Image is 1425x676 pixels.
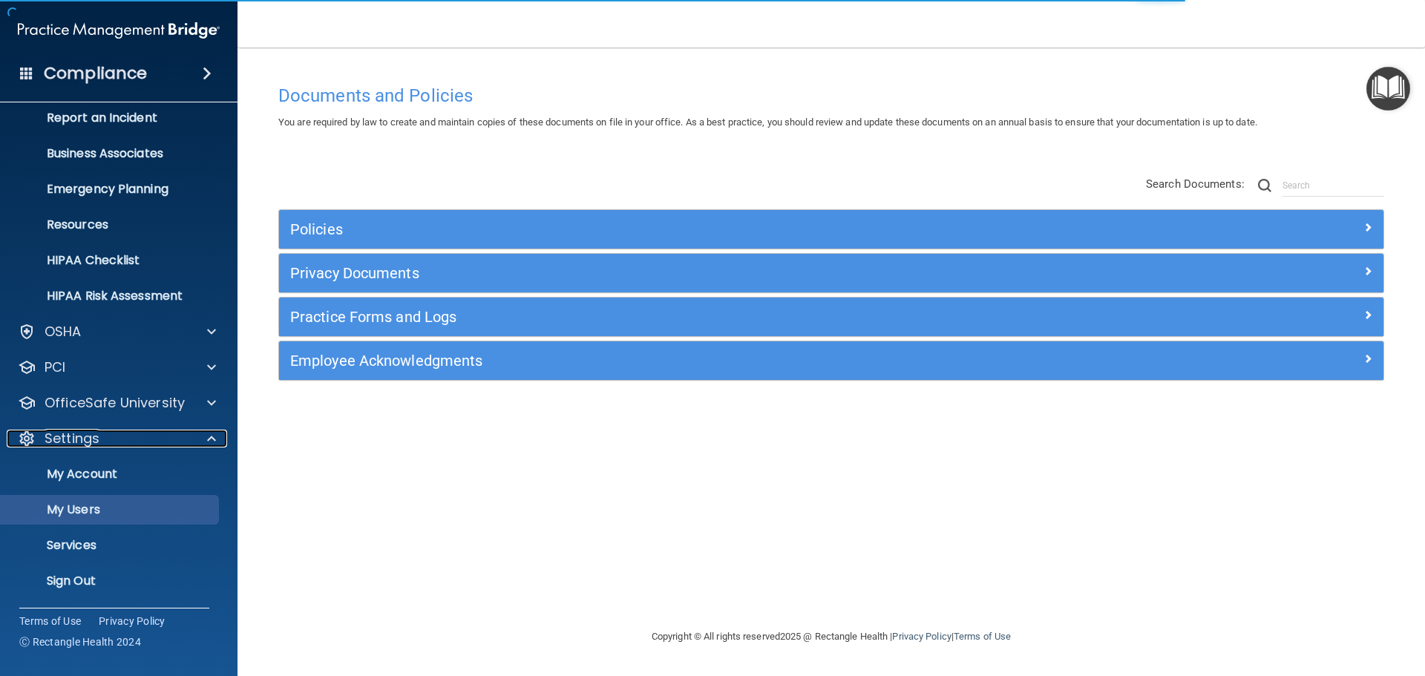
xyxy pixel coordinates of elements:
[278,86,1384,105] h4: Documents and Policies
[19,634,141,649] span: Ⓒ Rectangle Health 2024
[560,613,1102,660] div: Copyright © All rights reserved 2025 @ Rectangle Health | |
[1258,179,1271,192] img: ic-search.3b580494.png
[18,323,216,341] a: OSHA
[45,323,82,341] p: OSHA
[45,430,99,447] p: Settings
[10,253,212,268] p: HIPAA Checklist
[278,117,1257,128] span: You are required by law to create and maintain copies of these documents on file in your office. ...
[19,614,81,629] a: Terms of Use
[44,63,147,84] h4: Compliance
[45,394,185,412] p: OfficeSafe University
[99,614,166,629] a: Privacy Policy
[10,111,212,125] p: Report an Incident
[1168,571,1407,630] iframe: Drift Widget Chat Controller
[1366,67,1410,111] button: Open Resource Center
[18,16,220,45] img: PMB logo
[10,574,212,588] p: Sign Out
[290,305,1372,329] a: Practice Forms and Logs
[10,538,212,553] p: Services
[290,352,1096,369] h5: Employee Acknowledgments
[290,221,1096,237] h5: Policies
[10,289,212,303] p: HIPAA Risk Assessment
[10,217,212,232] p: Resources
[10,146,212,161] p: Business Associates
[1282,174,1384,197] input: Search
[892,631,951,642] a: Privacy Policy
[10,502,212,517] p: My Users
[10,182,212,197] p: Emergency Planning
[10,467,212,482] p: My Account
[290,261,1372,285] a: Privacy Documents
[45,358,65,376] p: PCI
[290,349,1372,373] a: Employee Acknowledgments
[290,217,1372,241] a: Policies
[290,309,1096,325] h5: Practice Forms and Logs
[18,394,216,412] a: OfficeSafe University
[1146,177,1245,191] span: Search Documents:
[954,631,1011,642] a: Terms of Use
[18,358,216,376] a: PCI
[18,430,216,447] a: Settings
[290,265,1096,281] h5: Privacy Documents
